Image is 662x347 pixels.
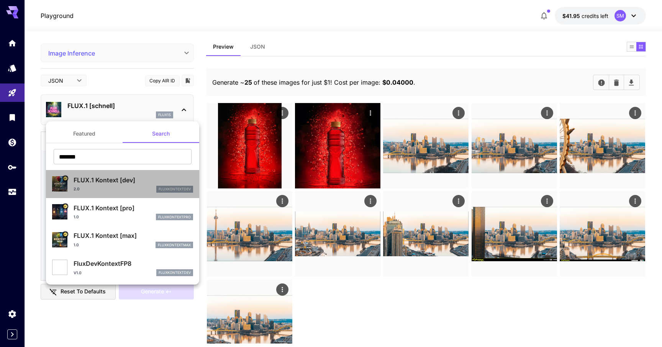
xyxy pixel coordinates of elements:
[123,124,199,143] button: Search
[52,200,193,224] div: Certified Model – Vetted for best performance and includes a commercial license.FLUX.1 Kontext [p...
[46,124,123,143] button: Featured
[158,214,191,220] p: fluxkontextpro
[74,214,79,220] p: 1.0
[74,186,80,192] p: 2.0
[74,175,193,185] p: FLUX.1 Kontext [dev]
[159,187,191,192] p: fluxkontextdev
[74,259,193,268] p: FluxDevKontextFP8
[52,228,193,251] div: Certified Model – Vetted for best performance and includes a commercial license.FLUX.1 Kontext [m...
[52,256,193,279] div: FluxDevKontextFP8V1.0fluxkontextdev
[62,231,68,237] button: Certified Model – Vetted for best performance and includes a commercial license.
[74,231,193,240] p: FLUX.1 Kontext [max]
[62,203,68,209] button: Certified Model – Vetted for best performance and includes a commercial license.
[74,242,79,248] p: 1.0
[74,270,82,276] p: V1.0
[52,172,193,196] div: Certified Model – Vetted for best performance and includes a commercial license.FLUX.1 Kontext [d...
[158,242,191,248] p: fluxkontextmax
[74,203,193,213] p: FLUX.1 Kontext [pro]
[62,175,68,182] button: Certified Model – Vetted for best performance and includes a commercial license.
[159,270,191,275] p: fluxkontextdev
